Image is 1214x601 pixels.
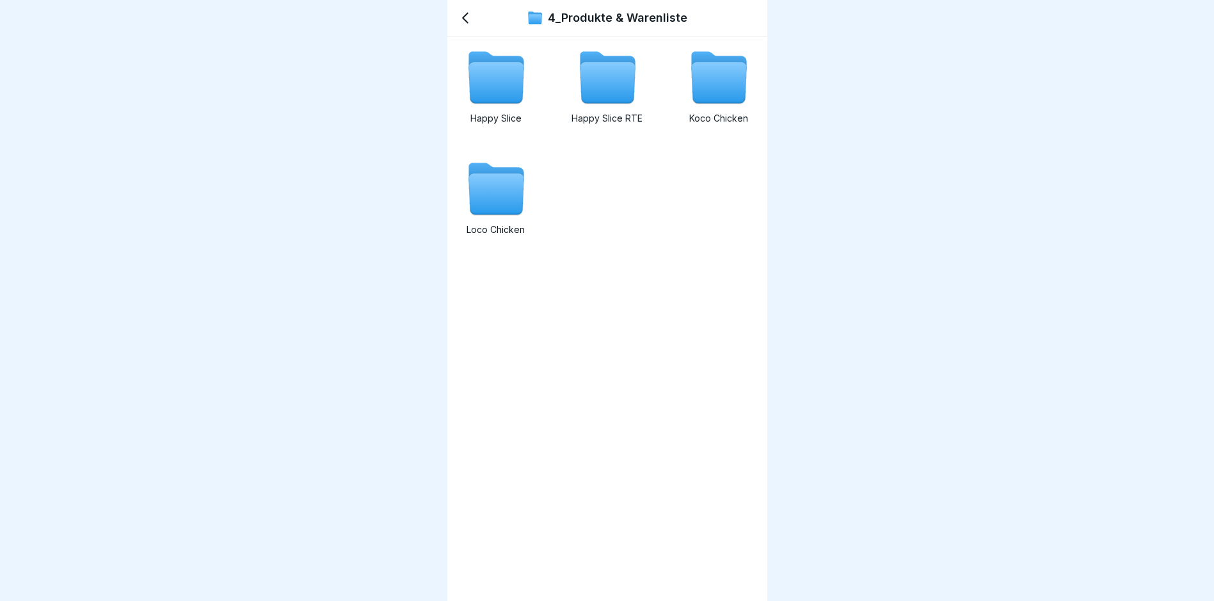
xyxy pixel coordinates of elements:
[680,112,757,125] p: Koco Chicken
[458,47,534,138] a: Happy Slice
[569,47,646,138] a: Happy Slice RTE
[680,47,757,138] a: Koco Chicken
[458,112,534,125] p: Happy Slice
[569,112,646,125] p: Happy Slice RTE
[458,223,534,236] p: Loco Chicken
[548,11,687,25] p: 4_Produkte & Warenliste
[458,158,534,249] a: Loco Chicken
